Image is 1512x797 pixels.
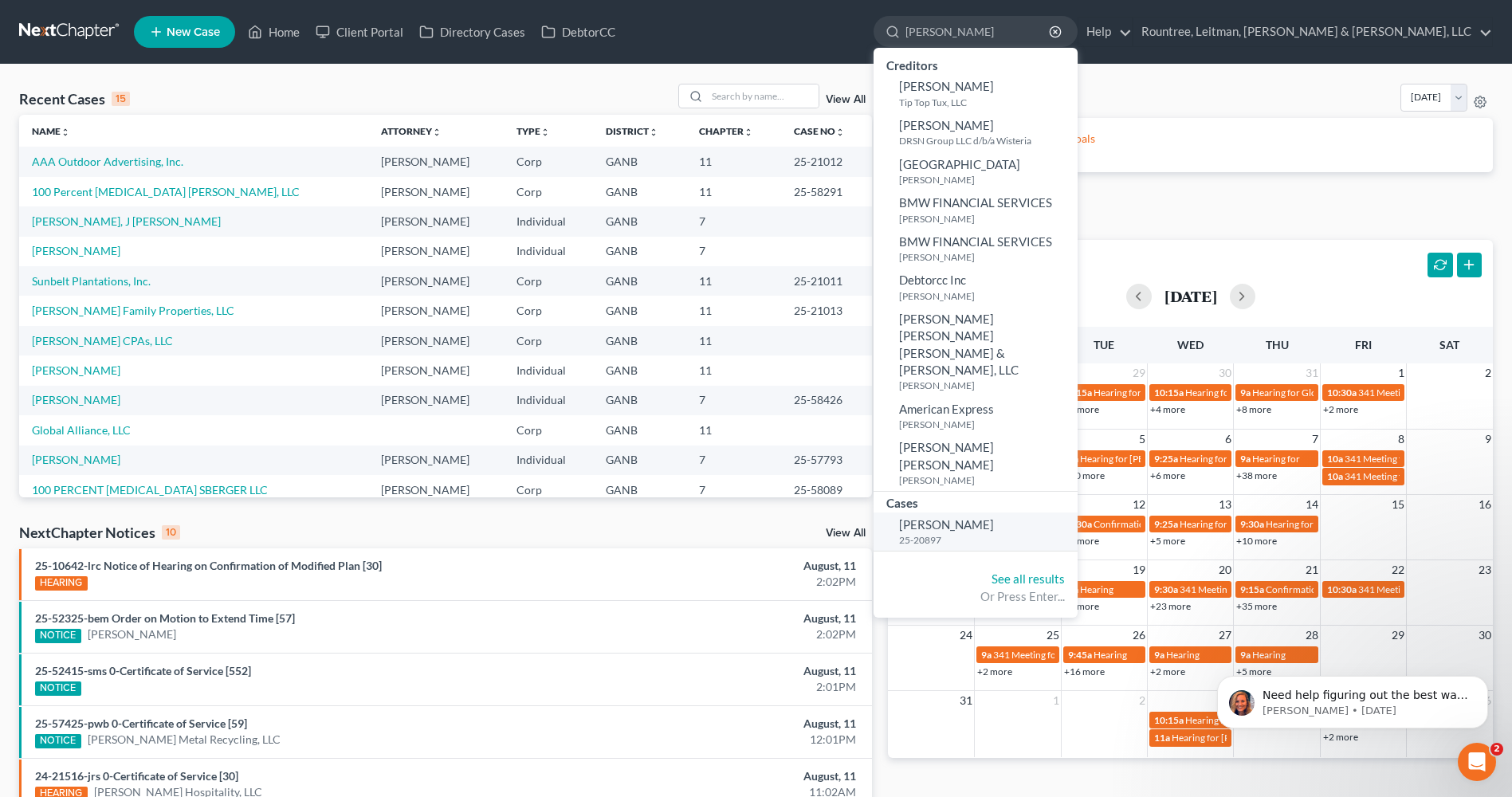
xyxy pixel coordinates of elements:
span: Hearing for Adventure Coast, LLC [1266,518,1405,530]
span: 21 [1304,560,1320,579]
a: [PERSON_NAME] [32,393,120,406]
span: 10:15a [1154,387,1184,398]
span: [PERSON_NAME] [PERSON_NAME] [PERSON_NAME] & [PERSON_NAME], LLC [899,312,1019,377]
span: 12 [1131,495,1147,514]
span: 11a [1154,732,1170,744]
td: Corp [504,415,593,445]
small: DRSN Group LLC d/b/a Wisteria [899,134,1074,147]
span: 9a [1240,387,1251,398]
span: 10a [1327,470,1343,482]
a: Client Portal [308,18,411,46]
small: [PERSON_NAME] [899,418,1074,431]
td: 7 [686,386,781,415]
h2: [DATE] [1164,288,1217,304]
td: GANB [593,415,686,445]
a: American Express[PERSON_NAME] [874,397,1078,436]
td: [PERSON_NAME] [368,237,504,266]
td: [PERSON_NAME] [368,446,504,475]
td: GANB [593,355,686,385]
span: 9a [1154,649,1164,661]
iframe: Intercom live chat [1458,743,1496,781]
span: 9:25a [1154,518,1178,530]
a: [PERSON_NAME] CPAs, LLC [32,334,173,347]
small: [PERSON_NAME] [899,212,1074,226]
a: Directory Cases [411,18,533,46]
td: Individual [504,446,593,475]
span: 16 [1477,495,1493,514]
a: +2 more [1323,403,1358,415]
div: 2:02PM [593,574,856,590]
td: [PERSON_NAME] [368,386,504,415]
a: BMW FINANCIAL SERVICES[PERSON_NAME] [874,230,1078,269]
a: +5 more [1150,535,1185,547]
a: 25-57425-pwb 0-Certificate of Service [59] [35,717,247,730]
div: 2:01PM [593,679,856,695]
td: GANB [593,326,686,355]
small: [PERSON_NAME] [899,379,1074,392]
a: 25-10642-lrc Notice of Hearing on Confirmation of Modified Plan [30] [35,559,382,572]
a: [PERSON_NAME] [88,626,176,642]
span: 9:45a [1068,649,1092,661]
td: 11 [686,326,781,355]
td: Corp [504,296,593,325]
a: +38 more [1236,469,1277,481]
span: Fri [1355,338,1372,351]
div: HEARING [35,576,88,591]
span: 26 [1131,626,1147,645]
span: 6 [1223,430,1233,449]
td: [PERSON_NAME] [368,475,504,505]
div: NOTICE [35,734,81,748]
span: [GEOGRAPHIC_DATA] [899,157,1020,171]
td: 7 [686,206,781,236]
span: New Case [167,26,220,38]
span: 29 [1131,363,1147,383]
span: 9a [981,649,992,661]
span: BMW FINANCIAL SERVICES [899,195,1052,210]
span: 14 [1304,495,1320,514]
span: 28 [1304,626,1320,645]
a: Attorneyunfold_more [381,125,442,137]
td: 11 [686,355,781,385]
span: [PERSON_NAME] [899,79,994,93]
a: Home [240,18,308,46]
a: 24-21516-jrs 0-Certificate of Service [30] [35,769,238,783]
td: GANB [593,177,686,206]
a: Chapterunfold_more [699,125,753,137]
span: Hearing [1080,583,1113,595]
a: [PERSON_NAME]DRSN Group LLC d/b/a Wisteria [874,113,1078,152]
td: Corp [504,266,593,296]
td: [PERSON_NAME] [368,355,504,385]
span: 27 [1217,626,1233,645]
a: Help [1078,18,1132,46]
span: American Express [899,402,994,416]
iframe: Intercom notifications message [1193,642,1512,754]
a: 25-52325-bem Order on Motion to Extend Time [57] [35,611,295,625]
span: 31 [1304,363,1320,383]
td: GANB [593,475,686,505]
a: Sunbelt Plantations, Inc. [32,274,151,288]
td: GANB [593,446,686,475]
span: 20 [1217,560,1233,579]
a: +10 more [1064,469,1105,481]
td: GANB [593,266,686,296]
a: View All [826,94,866,105]
span: Hearing [1094,649,1127,661]
td: 25-21011 [781,266,872,296]
span: 7 [1310,430,1320,449]
span: 10:15a [1154,714,1184,726]
span: Hearing for [1180,518,1227,530]
small: [PERSON_NAME] [899,173,1074,186]
span: 30 [1217,363,1233,383]
a: [PERSON_NAME] Metal Recycling, LLC [88,732,281,748]
span: 5 [1137,430,1147,449]
span: 10a [1327,453,1343,465]
a: +3 more [1064,403,1099,415]
small: [PERSON_NAME] [899,289,1074,303]
a: [PERSON_NAME] [PERSON_NAME][PERSON_NAME] [874,435,1078,491]
td: 11 [686,266,781,296]
span: 8 [1396,430,1406,449]
a: Typeunfold_more [516,125,550,137]
span: 22 [1390,560,1406,579]
td: [PERSON_NAME] [368,206,504,236]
